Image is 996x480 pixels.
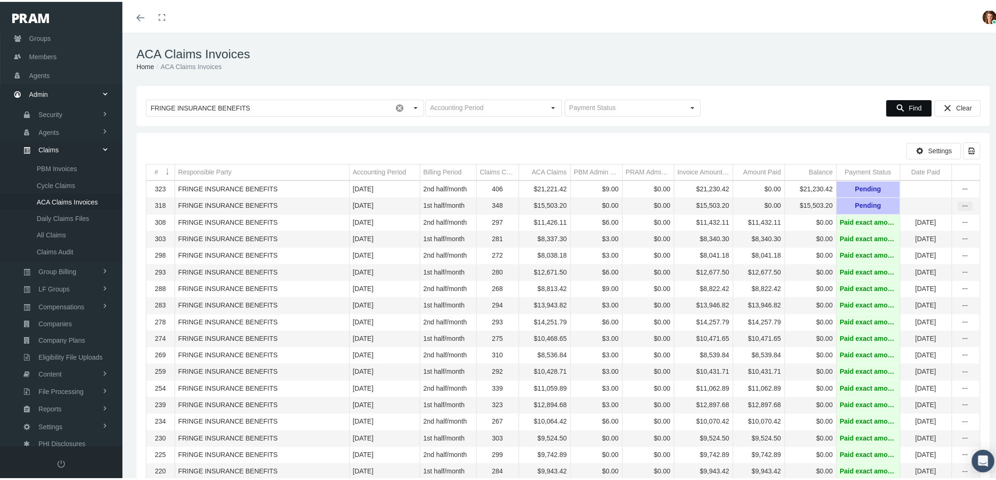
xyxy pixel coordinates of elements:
td: Column PRAM Admin Fee [622,163,674,179]
td: FRINGE INSURANCE BENEFITS [175,329,349,345]
td: FRINGE INSURANCE BENEFITS [175,378,349,395]
div: $21,230.42 [788,183,833,192]
td: 348 [476,196,519,212]
div: more [958,266,973,275]
span: Company Plans [39,330,85,346]
span: File Processing [39,382,84,398]
span: Find [909,102,922,110]
span: Groups [29,28,51,46]
div: more [958,200,973,209]
span: Admin [29,84,48,102]
td: Column Invoice Amount Due [674,163,733,179]
div: $13,946.82 [737,299,781,308]
div: $0.00 [626,233,671,242]
div: more [958,366,973,375]
span: All Claims [37,225,66,241]
div: $0.00 [626,249,671,258]
td: Paid exact amount [836,262,900,279]
td: [DATE] [349,180,420,196]
div: Claims Count [480,166,515,175]
div: $3.00 [574,349,619,358]
div: Show Invoice actions [958,266,973,275]
div: $0.00 [737,183,781,192]
td: Column Claims Count [476,163,519,179]
div: Show Invoice actions [958,465,973,474]
div: Responsible Party [178,166,232,175]
td: [DATE] [900,246,952,262]
td: 318 [146,196,175,212]
span: ACA Claims Invoices [37,192,98,208]
div: $11,059.89 [522,382,567,391]
span: Companies [39,314,72,330]
div: $0.00 [788,299,833,308]
td: [DATE] [349,462,420,478]
td: FRINGE INSURANCE BENEFITS [175,312,349,329]
img: PRAM_20_x_78.png [12,12,49,21]
div: $12,677.50 [737,266,781,275]
td: 298 [146,246,175,262]
div: Show Invoice actions [958,316,973,325]
td: Paid exact amount [836,445,900,461]
td: Column ACA Claims [519,163,570,179]
td: 2nd half/month [420,312,476,329]
td: 299 [476,445,519,461]
div: $9.00 [574,283,619,291]
td: Column PBM Admin Fee [570,163,622,179]
td: [DATE] [900,412,952,428]
span: Group Billing [39,262,76,278]
span: Agents [29,65,50,83]
span: Security [39,105,63,121]
td: Column Date Paid [900,163,952,179]
span: Settings [928,145,952,153]
td: FRINGE INSURANCE BENEFITS [175,395,349,412]
td: 1st half/month [420,462,476,478]
td: 1st half/month [420,229,476,246]
td: FRINGE INSURANCE BENEFITS [175,229,349,246]
td: [DATE] [349,296,420,312]
td: 225 [146,445,175,461]
div: more [958,416,973,425]
div: $6.00 [574,266,619,275]
td: Column Payment Status [836,163,900,179]
td: 259 [146,362,175,378]
div: Show Invoice actions [958,299,973,308]
div: $0.00 [737,199,781,208]
a: Home [137,61,154,69]
div: more [958,233,973,242]
div: # [154,166,158,175]
span: Compensations [39,297,84,313]
div: $0.00 [626,199,671,208]
div: $0.00 [574,199,619,208]
div: more [958,382,973,392]
td: [DATE] [349,395,420,412]
td: [DATE] [900,212,952,229]
div: $3.00 [574,233,619,242]
div: $8,539.84 [737,349,781,358]
div: $3.00 [574,365,619,374]
div: ACA Claims [532,166,567,175]
td: FRINGE INSURANCE BENEFITS [175,362,349,378]
td: [DATE] [349,329,420,345]
td: FRINGE INSURANCE BENEFITS [175,262,349,279]
td: Paid exact amount [836,378,900,395]
span: Members [29,46,56,64]
td: Paid exact amount [836,329,900,345]
td: Paid exact amount [836,395,900,412]
div: Show Invoice actions [958,283,973,292]
div: $10,431.71 [737,365,781,374]
div: Settings [907,141,961,157]
div: more [958,250,973,259]
td: [DATE] [349,229,420,246]
div: more [958,316,973,325]
div: Show Invoice actions [958,349,973,358]
div: $8,822.42 [678,283,730,291]
td: Paid exact amount [836,296,900,312]
td: [DATE] [900,378,952,395]
td: [DATE] [900,362,952,378]
td: 268 [476,279,519,295]
td: 293 [476,312,519,329]
td: 323 [146,180,175,196]
td: FRINGE INSURANCE BENEFITS [175,296,349,312]
div: $13,943.82 [522,299,567,308]
td: 2nd half/month [420,246,476,262]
